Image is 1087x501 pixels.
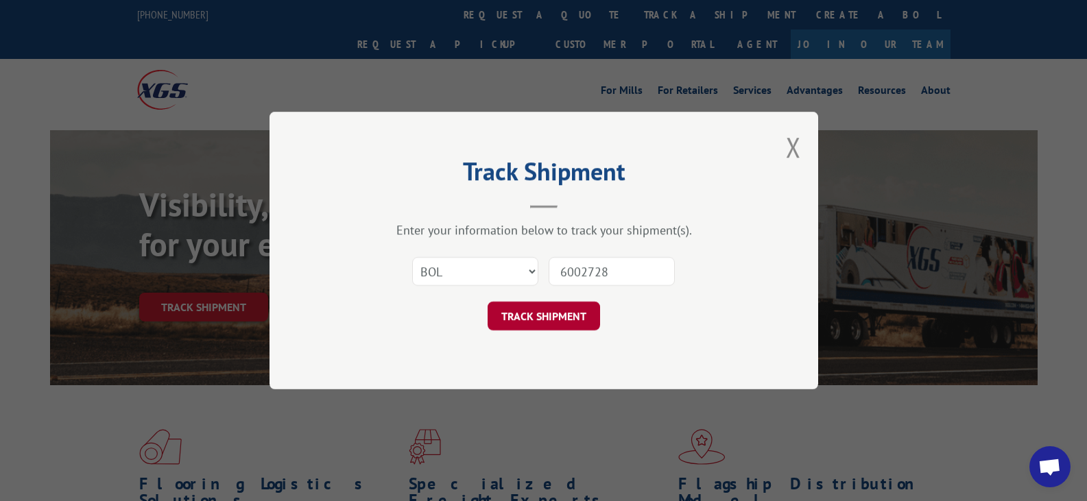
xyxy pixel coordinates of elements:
button: Close modal [786,129,801,165]
div: Enter your information below to track your shipment(s). [338,222,750,238]
a: Open chat [1029,446,1071,487]
input: Number(s) [549,257,675,286]
button: TRACK SHIPMENT [488,302,600,330]
h2: Track Shipment [338,162,750,188]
